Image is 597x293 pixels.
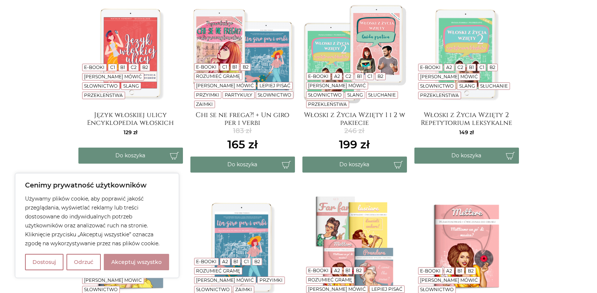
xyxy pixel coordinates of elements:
[78,148,183,164] button: Do koszyka
[258,92,291,98] a: Słownictwo
[334,268,340,273] a: A2
[227,136,258,153] ins: 165
[371,286,402,292] a: Lepiej pisać
[84,92,123,98] a: Przekleństwa
[84,277,142,283] a: [PERSON_NAME] mówić
[420,277,478,283] a: [PERSON_NAME] mówić
[308,277,352,283] a: Rozumieć gramę
[345,268,350,273] a: B1
[446,64,452,70] a: A2
[468,268,474,274] a: B2
[259,277,283,283] a: Przyimki
[420,64,441,70] a: E-booki
[25,181,169,190] p: Cenimy prywatność użytkowników
[196,101,213,107] a: Zaimki
[235,287,252,292] a: Zaimki
[131,64,137,70] a: C2
[457,64,463,70] a: C2
[233,259,238,264] a: B1
[110,64,115,70] a: C1
[356,268,362,273] a: B2
[308,268,329,273] a: E-booki
[196,73,240,79] a: Rozumieć gramę
[357,73,362,79] a: B1
[368,92,396,98] a: Słuchanie
[243,64,249,70] a: B2
[232,64,237,70] a: B1
[459,83,475,89] a: Slang
[84,83,118,89] a: Słownictwo
[254,259,260,264] a: B2
[308,73,329,79] a: E-booki
[469,64,474,70] a: B1
[339,126,370,136] del: 246
[222,64,227,70] a: C1
[339,136,370,153] ins: 199
[480,83,508,89] a: Słuchanie
[302,111,407,126] a: Włoski z Życia Wzięty 1 i 2 w pakiecie
[308,286,366,292] a: [PERSON_NAME] mówić
[222,259,228,264] a: A2
[25,254,63,270] button: Dostosuj
[414,111,519,126] a: Włoski z Życia Wzięty 2 Repetytorium leksykalne
[244,259,249,264] a: C1
[190,157,295,173] button: Do koszyka
[377,73,383,79] a: B2
[123,83,139,89] a: Slang
[78,111,183,126] a: Język włoskiej ulicy Encyklopedia włoskich wulgaryzmów
[25,194,169,248] p: Używamy plików cookie, aby poprawić jakość przeglądania, wyświetlać reklamy lub treści dostosowan...
[345,73,351,79] a: C2
[84,287,118,292] a: Słownictwo
[334,73,340,79] a: A2
[196,64,217,70] a: E-booki
[196,287,230,292] a: Słownictwo
[66,254,101,270] button: Odrzuć
[227,126,258,136] del: 183
[459,129,474,136] span: 149
[446,268,452,274] a: A2
[124,129,137,136] span: 129
[457,268,462,274] a: B1
[420,287,454,292] a: Słownictwo
[367,73,372,79] a: C1
[190,111,295,126] a: Chi se ne frega?! + Un giro per i verbi
[196,83,254,88] a: [PERSON_NAME] mówić
[104,254,169,270] button: Akceptuj wszystko
[120,64,125,70] a: B1
[308,83,366,88] a: [PERSON_NAME] mówić
[479,64,484,70] a: C1
[84,74,142,79] a: [PERSON_NAME] mówić
[225,92,252,98] a: Partykuły
[196,268,240,274] a: Rozumieć gramę
[420,268,441,274] a: E-booki
[84,64,105,70] a: E-booki
[489,64,495,70] a: B2
[308,92,342,98] a: Słownictwo
[420,74,478,79] a: [PERSON_NAME] mówić
[259,83,290,88] a: Lepiej pisać
[196,277,254,283] a: [PERSON_NAME] mówić
[420,83,454,89] a: Słownictwo
[308,101,347,107] a: Przekleństwa
[302,157,407,173] button: Do koszyka
[142,64,148,70] a: B2
[196,259,217,264] a: E-booki
[196,92,219,98] a: Przyimki
[414,148,519,164] button: Do koszyka
[420,92,459,98] a: Przekleństwa
[347,92,363,98] a: Slang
